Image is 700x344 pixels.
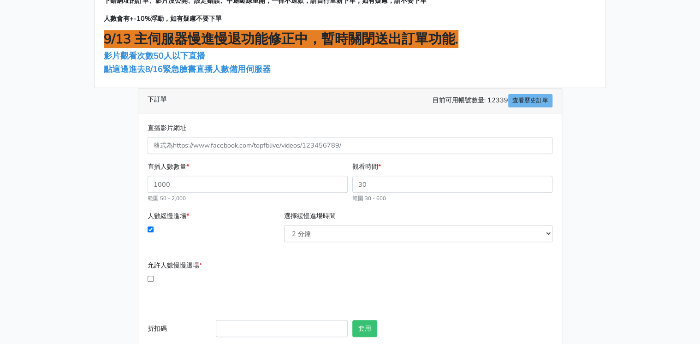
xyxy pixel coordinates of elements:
[104,50,154,61] a: 影片觀看次數
[508,94,552,107] a: 查看歷史訂單
[148,137,552,154] input: 格式為https://www.facebook.com/topfblive/videos/123456789/
[104,64,271,75] a: 點這邊進去8/16緊急臉書直播人數備用伺服器
[352,176,552,193] input: 30
[148,161,189,172] label: 直播人數數量
[145,320,214,341] label: 折扣碼
[284,211,336,221] label: 選擇緩慢進場時間
[433,94,552,107] span: 目前可用帳號數量: 12339
[104,14,222,23] span: 人數會有+-10%浮動，如有疑慮不要下單
[154,50,205,61] span: 50人以下直播
[352,320,377,337] button: 套用
[148,176,348,193] input: 1000
[148,123,186,133] label: 直播影片網址
[148,211,189,221] label: 人數緩慢進場
[148,260,202,271] label: 允許人數慢慢退場
[352,161,381,172] label: 觀看時間
[148,195,186,202] small: 範圍 50 - 2,000
[104,30,458,48] span: 9/13 主伺服器慢進慢退功能修正中，暫時關閉送出訂單功能.
[154,50,208,61] a: 50人以下直播
[138,89,562,113] div: 下訂單
[352,195,386,202] small: 範圍 30 - 600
